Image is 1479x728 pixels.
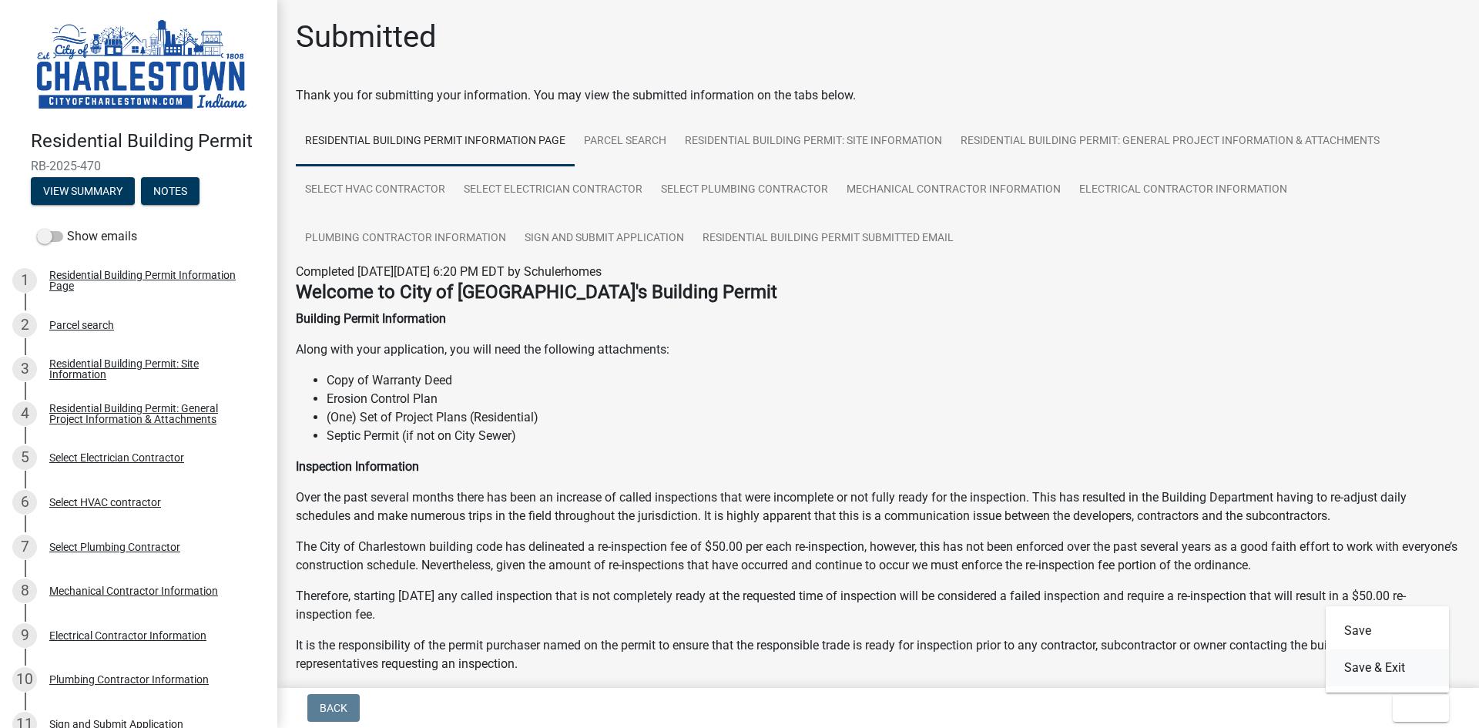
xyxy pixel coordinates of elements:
[327,390,1461,408] li: Erosion Control Plan
[296,341,1461,359] p: Along with your application, you will need the following attachments:
[1326,606,1449,693] div: Exit
[49,630,206,641] div: Electrical Contractor Information
[296,587,1461,624] p: Therefore, starting [DATE] any called inspection that is not completely ready at the requested ti...
[296,86,1461,105] div: Thank you for submitting your information. You may view the submitted information on the tabs below.
[296,18,437,55] h1: Submitted
[141,177,200,205] button: Notes
[296,488,1461,525] p: Over the past several months there has been an increase of called inspections that were incomplet...
[49,403,253,424] div: Residential Building Permit: General Project Information & Attachments
[296,459,419,474] strong: Inspection Information
[1393,694,1449,722] button: Exit
[12,667,37,692] div: 10
[12,535,37,559] div: 7
[652,166,837,215] a: Select Plumbing Contractor
[31,16,253,114] img: City of Charlestown, Indiana
[320,702,347,714] span: Back
[693,214,963,263] a: Residential Building Permit Submitted Email
[12,623,37,648] div: 9
[296,281,777,303] strong: Welcome to City of [GEOGRAPHIC_DATA]'s Building Permit
[49,674,209,685] div: Plumbing Contractor Information
[141,186,200,198] wm-modal-confirm: Notes
[31,159,246,173] span: RB-2025-470
[296,264,602,279] span: Completed [DATE][DATE] 6:20 PM EDT by Schulerhomes
[515,214,693,263] a: Sign and Submit Application
[49,542,180,552] div: Select Plumbing Contractor
[12,313,37,337] div: 2
[49,452,184,463] div: Select Electrician Contractor
[575,117,676,166] a: Parcel search
[49,497,161,508] div: Select HVAC contractor
[37,227,137,246] label: Show emails
[327,371,1461,390] li: Copy of Warranty Deed
[296,166,454,215] a: Select HVAC contractor
[49,585,218,596] div: Mechanical Contractor Information
[12,401,37,426] div: 4
[327,408,1461,427] li: (One) Set of Project Plans (Residential)
[676,117,951,166] a: Residential Building Permit: Site Information
[12,579,37,603] div: 8
[49,358,253,380] div: Residential Building Permit: Site Information
[296,117,575,166] a: Residential Building Permit Information Page
[1070,166,1296,215] a: Electrical Contractor Information
[296,311,446,326] strong: Building Permit Information
[296,636,1461,673] p: It is the responsibility of the permit purchaser named on the permit to ensure that the responsib...
[31,186,135,198] wm-modal-confirm: Summary
[296,214,515,263] a: Plumbing Contractor Information
[12,490,37,515] div: 6
[296,538,1461,575] p: The City of Charlestown building code has delineated a re-inspection fee of $50.00 per each re-in...
[49,270,253,291] div: Residential Building Permit Information Page
[31,130,265,153] h4: Residential Building Permit
[1405,702,1427,714] span: Exit
[951,117,1389,166] a: Residential Building Permit: General Project Information & Attachments
[307,694,360,722] button: Back
[1326,612,1449,649] button: Save
[454,166,652,215] a: Select Electrician Contractor
[49,320,114,330] div: Parcel search
[12,445,37,470] div: 5
[12,357,37,381] div: 3
[327,427,1461,445] li: Septic Permit (if not on City Sewer)
[31,177,135,205] button: View Summary
[12,268,37,293] div: 1
[1326,649,1449,686] button: Save & Exit
[837,166,1070,215] a: Mechanical Contractor Information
